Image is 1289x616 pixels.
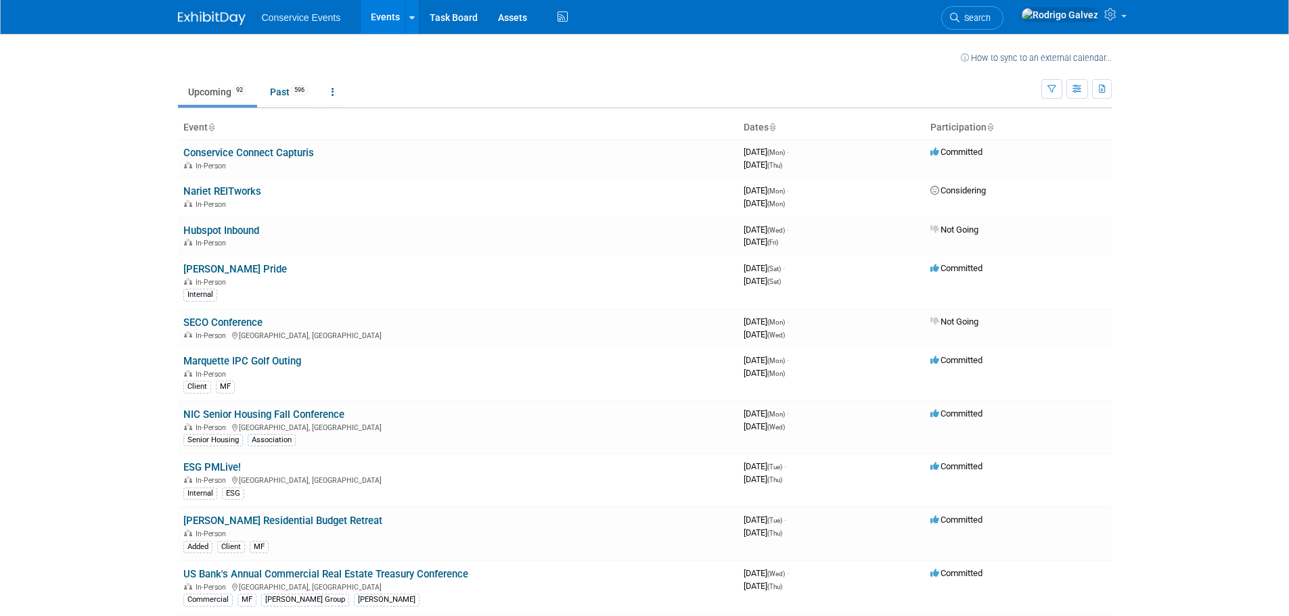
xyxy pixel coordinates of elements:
span: [DATE] [744,474,782,484]
span: (Mon) [767,410,785,418]
span: [DATE] [744,461,786,471]
a: [PERSON_NAME] Pride [183,263,287,275]
span: [DATE] [744,237,778,247]
span: - [784,515,786,525]
img: In-Person Event [184,529,192,536]
span: [DATE] [744,224,789,235]
span: [DATE] [744,198,785,208]
div: Client [183,381,211,393]
span: (Wed) [767,331,785,339]
span: (Mon) [767,318,785,326]
th: Event [178,116,738,139]
div: [GEOGRAPHIC_DATA], [GEOGRAPHIC_DATA] [183,474,733,485]
span: (Wed) [767,570,785,577]
div: Internal [183,488,217,500]
span: [DATE] [744,568,789,578]
span: (Thu) [767,529,782,537]
a: Nariet REITworks [183,185,261,197]
span: - [787,568,789,578]
span: Committed [930,515,982,525]
span: [DATE] [744,355,789,365]
span: Search [959,13,991,23]
span: [DATE] [744,368,785,378]
a: [PERSON_NAME] Residential Budget Retreat [183,515,382,527]
span: - [783,263,785,273]
th: Participation [925,116,1112,139]
span: [DATE] [744,329,785,339]
span: [DATE] [744,185,789,195]
img: In-Person Event [184,278,192,285]
span: In-Person [196,583,230,592]
span: [DATE] [744,263,785,273]
span: 596 [290,85,309,95]
div: [GEOGRAPHIC_DATA], [GEOGRAPHIC_DATA] [183,581,733,592]
span: (Thu) [767,476,782,483]
span: Not Going [930,316,978,327]
span: (Tue) [767,517,782,524]
span: In-Person [196,200,230,209]
span: In-Person [196,423,230,432]
a: US Bank's Annual Commercial Real Estate Treasury Conference [183,568,468,580]
span: [DATE] [744,515,786,525]
div: [GEOGRAPHIC_DATA], [GEOGRAPHIC_DATA] [183,421,733,432]
span: In-Person [196,476,230,485]
div: MF [250,541,269,553]
div: [GEOGRAPHIC_DATA], [GEOGRAPHIC_DATA] [183,329,733,340]
div: Senior Housing [183,434,243,446]
span: [DATE] [744,527,782,538]
a: SECO Conference [183,316,263,329]
div: Commercial [183,594,233,606]
a: Sort by Participation Type [987,122,993,133]
span: (Thu) [767,162,782,169]
a: Conservice Connect Capturis [183,147,314,159]
span: [DATE] [744,421,785,431]
span: Not Going [930,224,978,235]
span: [DATE] [744,160,782,170]
span: Considering [930,185,986,195]
span: (Mon) [767,149,785,156]
a: Past596 [260,79,319,105]
span: (Thu) [767,583,782,590]
span: (Mon) [767,200,785,208]
span: (Sat) [767,265,781,273]
span: - [787,147,789,157]
img: In-Person Event [184,200,192,207]
span: (Wed) [767,227,785,234]
span: - [787,355,789,365]
span: (Mon) [767,357,785,364]
div: Association [248,434,296,446]
span: (Fri) [767,239,778,246]
span: In-Person [196,278,230,287]
span: (Mon) [767,187,785,195]
span: (Tue) [767,463,782,471]
span: Committed [930,355,982,365]
div: [PERSON_NAME] [354,594,420,606]
img: In-Person Event [184,370,192,377]
img: In-Person Event [184,239,192,245]
a: ESG PMLive! [183,461,241,473]
span: [DATE] [744,581,782,591]
div: MF [216,381,235,393]
span: In-Person [196,162,230,170]
img: In-Person Event [184,162,192,168]
span: In-Person [196,370,230,379]
span: - [787,316,789,327]
span: (Mon) [767,370,785,377]
img: In-Person Event [184,583,192,590]
span: [DATE] [744,276,781,286]
div: Client [217,541,245,553]
span: Committed [930,568,982,578]
a: Marquette IPC Golf Outing [183,355,301,367]
div: ESG [222,488,244,500]
img: ExhibitDay [178,11,246,25]
a: How to sync to an external calendar... [961,53,1112,63]
span: Committed [930,147,982,157]
span: Committed [930,461,982,471]
span: - [787,185,789,195]
a: Upcoming92 [178,79,257,105]
span: In-Person [196,239,230,247]
img: In-Person Event [184,476,192,483]
span: In-Person [196,529,230,538]
div: [PERSON_NAME] Group [261,594,349,606]
div: Internal [183,289,217,301]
